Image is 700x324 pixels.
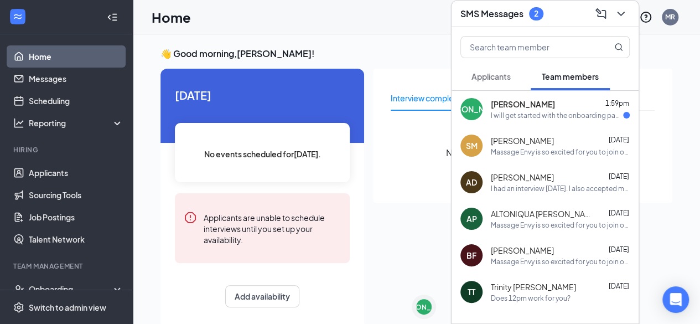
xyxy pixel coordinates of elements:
span: [PERSON_NAME] [491,99,555,110]
span: ALTONIQUA [PERSON_NAME] [491,208,590,219]
div: AP [466,213,477,224]
div: Does 12pm work for you? [491,294,571,303]
span: [DATE] [609,209,629,217]
input: Search team member [461,37,592,58]
div: SM [466,140,478,151]
div: Massage Envy is so excited for you to join our team! Do you know anyone else who might be interes... [491,147,630,157]
a: Talent Network [29,228,123,250]
svg: WorkstreamLogo [12,11,23,22]
a: Messages [29,68,123,90]
a: Sourcing Tools [29,184,123,206]
div: I had an interview [DATE]. I also accepted my offer. Thank you. [491,184,630,193]
svg: Error [184,211,197,224]
button: ComposeMessage [592,5,610,23]
svg: ComposeMessage [594,7,608,20]
svg: Collapse [107,12,118,23]
span: [PERSON_NAME] [491,172,554,183]
div: Reporting [29,117,124,128]
svg: MagnifyingGlass [614,43,623,52]
div: Hiring [13,145,121,155]
span: Trinity [PERSON_NAME] [491,281,576,292]
a: Scheduling [29,90,123,112]
div: AD [466,177,477,188]
div: Massage Envy is so excited for you to join our team! Do you know anyone else who might be interes... [491,257,630,266]
h1: Home [152,8,191,27]
div: Switch to admin view [29,302,106,313]
div: BF [466,250,476,261]
span: Team members [542,71,599,81]
span: [DATE] [175,86,350,104]
div: [PERSON_NAME] [396,302,453,312]
div: Open Intercom Messenger [662,286,689,313]
svg: Settings [13,302,24,313]
span: [DATE] [609,172,629,181]
svg: Analysis [13,117,24,128]
div: Massage Envy is so excited for you to join our team! Do you know anyone else who might be interes... [491,220,630,230]
h3: SMS Messages [460,8,523,20]
div: MR [665,12,675,22]
div: 2 [534,9,538,18]
h3: 👋 Good morning, [PERSON_NAME] ! [160,48,672,60]
div: Interview completed [391,92,466,104]
div: I will get started with the onboarding paperwork in the meantime, thanks again!! [491,111,623,120]
a: Job Postings [29,206,123,228]
span: 1:59pm [605,99,629,107]
span: [PERSON_NAME] [491,135,554,146]
svg: QuestionInfo [639,11,652,24]
div: TT [468,286,475,297]
span: [DATE] [609,136,629,144]
div: [PERSON_NAME] [439,104,504,115]
a: Home [29,45,123,68]
svg: UserCheck [13,284,24,295]
span: Applicants [471,71,511,81]
div: Team Management [13,261,121,271]
div: Applicants are unable to schedule interviews until you set up your availability. [204,211,341,245]
span: No follow-up needed at the moment [446,146,600,160]
button: Add availability [225,285,299,307]
span: [DATE] [609,245,629,254]
button: ChevronDown [612,5,630,23]
span: No events scheduled for [DATE] . [204,148,321,160]
svg: ChevronDown [614,7,628,20]
span: [PERSON_NAME] [491,245,554,256]
div: Onboarding [29,284,114,295]
a: Applicants [29,162,123,184]
span: [DATE] [609,282,629,290]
